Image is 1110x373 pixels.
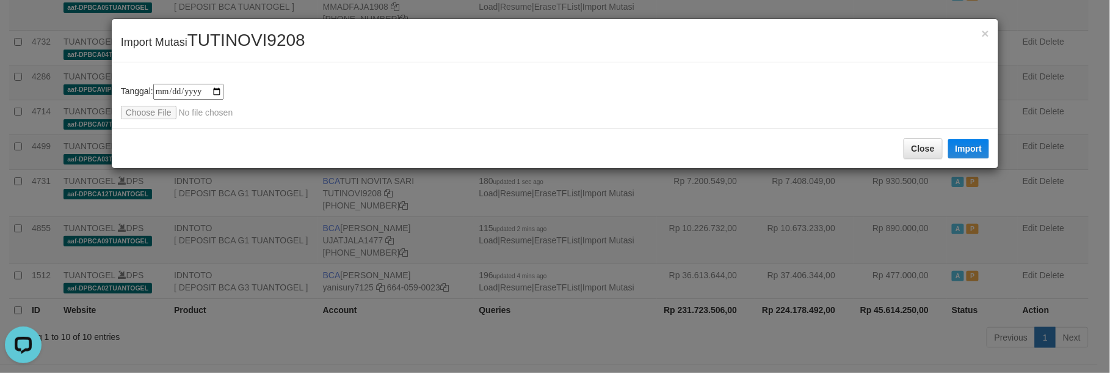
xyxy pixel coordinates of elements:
[948,139,990,158] button: Import
[904,138,943,159] button: Close
[982,26,989,40] span: ×
[5,5,42,42] button: Open LiveChat chat widget
[121,36,305,48] span: Import Mutasi
[121,84,989,119] div: Tanggal:
[982,27,989,40] button: Close
[187,31,305,50] span: TUTINOVI9208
